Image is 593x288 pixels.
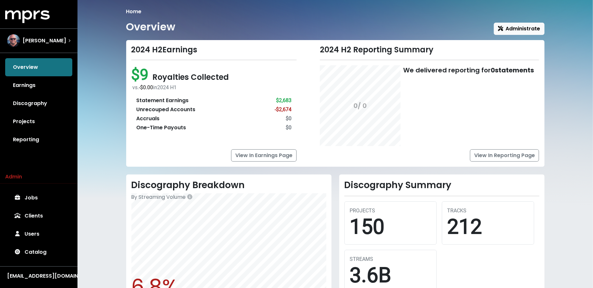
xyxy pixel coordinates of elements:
button: Administrate [494,23,545,35]
div: Statement Earnings [137,97,189,104]
div: $0 [286,124,291,132]
div: $0 [286,115,291,123]
a: Earnings [5,76,72,94]
img: The selected account / producer [7,34,20,47]
div: 2024 H2 Reporting Summary [320,45,539,55]
a: Reporting [5,131,72,149]
div: 150 [350,215,431,240]
span: Administrate [498,25,540,32]
nav: breadcrumb [126,8,545,16]
button: [EMAIL_ADDRESS][DOMAIN_NAME] [5,272,72,280]
a: View In Earnings Page [231,149,297,162]
li: Home [126,8,142,16]
div: TRACKS [447,207,529,215]
a: Clients [5,207,72,225]
span: Royalties Collected [153,72,229,82]
span: $9 [131,65,153,84]
div: 212 [447,215,529,240]
a: Catalog [5,243,72,261]
a: Users [5,225,72,243]
h2: Discography Summary [344,180,539,191]
div: STREAMS [350,255,431,263]
div: -$2,674 [275,106,291,113]
h2: Discography Breakdown [131,180,326,191]
div: PROJECTS [350,207,431,215]
a: Discography [5,94,72,112]
a: Jobs [5,189,72,207]
div: Accruals [137,115,160,123]
div: We delivered reporting for [403,65,534,75]
a: Projects [5,112,72,131]
div: vs. in 2024 H1 [133,84,297,91]
div: 2024 H2 Earnings [131,45,297,55]
b: 0 statements [491,66,534,75]
span: -$0.00 [139,84,153,91]
div: Unrecouped Accounts [137,106,196,113]
div: $2,683 [276,97,291,104]
div: One-Time Payouts [137,124,186,132]
a: mprs logo [5,13,50,20]
span: [PERSON_NAME] [23,37,66,45]
h1: Overview [126,21,176,33]
div: 3.6B [350,263,431,288]
a: View In Reporting Page [470,149,539,162]
span: By Streaming Volume [131,193,186,201]
div: [EMAIL_ADDRESS][DOMAIN_NAME] [7,272,70,280]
